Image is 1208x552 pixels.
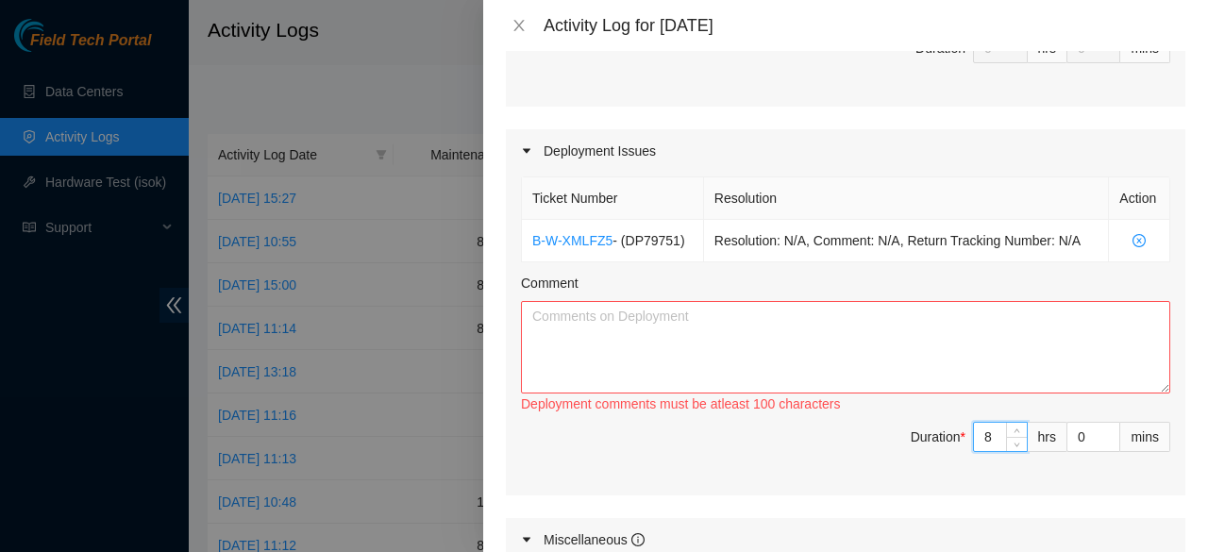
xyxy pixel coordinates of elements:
[522,177,704,220] th: Ticket Number
[544,15,1185,36] div: Activity Log for [DATE]
[521,301,1170,393] textarea: Comment
[512,18,527,33] span: close
[1006,423,1027,437] span: Increase Value
[521,534,532,545] span: caret-right
[521,393,1170,414] div: Deployment comments must be atleast 100 characters
[1006,437,1027,451] span: Decrease Value
[544,529,645,550] div: Miscellaneous
[631,533,645,546] span: info-circle
[1012,426,1023,437] span: up
[911,427,965,447] div: Duration
[612,233,684,248] span: - ( DP79751 )
[1120,422,1170,452] div: mins
[506,129,1185,173] div: Deployment Issues
[506,17,532,35] button: Close
[1119,234,1159,247] span: close-circle
[1109,177,1170,220] th: Action
[704,177,1110,220] th: Resolution
[532,233,612,248] a: B-W-XMLFZ5
[521,145,532,157] span: caret-right
[1012,439,1023,450] span: down
[521,273,579,293] label: Comment
[1028,422,1067,452] div: hrs
[704,220,1110,262] td: Resolution: N/A, Comment: N/A, Return Tracking Number: N/A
